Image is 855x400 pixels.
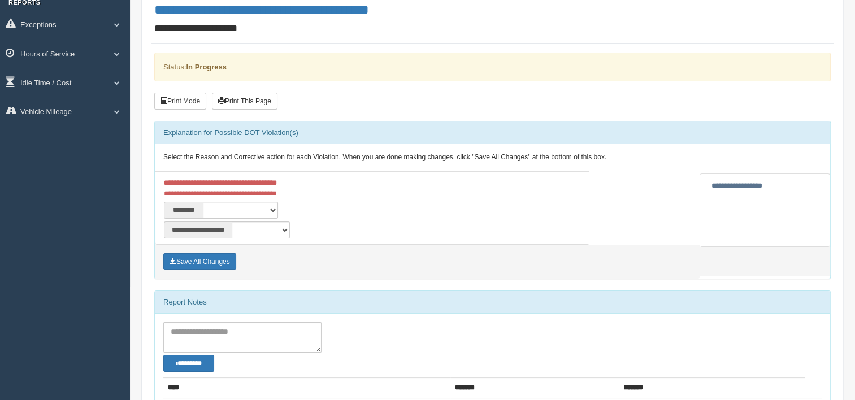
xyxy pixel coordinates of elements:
[155,291,830,314] div: Report Notes
[154,93,206,110] button: Print Mode
[163,253,236,270] button: Save
[212,93,277,110] button: Print This Page
[154,53,831,81] div: Status:
[163,355,214,372] button: Change Filter Options
[155,121,830,144] div: Explanation for Possible DOT Violation(s)
[186,63,227,71] strong: In Progress
[155,144,830,171] div: Select the Reason and Corrective action for each Violation. When you are done making changes, cli...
